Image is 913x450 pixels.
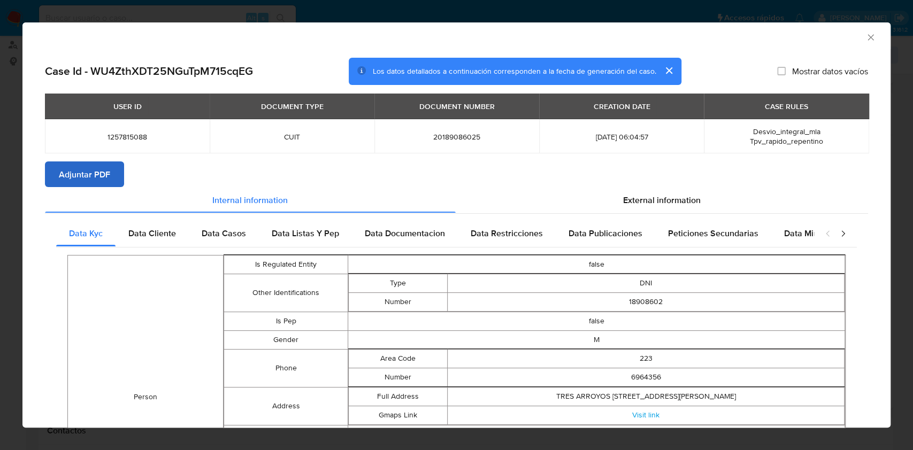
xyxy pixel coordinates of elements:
td: false [348,312,845,330]
span: Data Minoridad [784,227,843,239]
div: closure-recommendation-modal [22,22,891,428]
td: Number [349,368,448,386]
div: Detailed internal info [56,221,814,246]
td: Is Pep [224,312,348,330]
td: Type [349,274,448,292]
td: 18908602 [448,292,845,311]
div: DOCUMENT NUMBER [413,97,501,115]
span: Data Documentacion [365,227,445,239]
span: External information [623,193,701,206]
span: Data Cliente [128,227,176,239]
h2: Case Id - WU4ZthXDT25NGuTpM715cqEG [45,64,253,78]
div: CASE RULES [758,97,815,115]
span: Data Publicaciones [569,227,642,239]
span: Data Kyc [69,227,103,239]
span: CUIT [223,132,362,142]
td: Birthdate [224,425,348,444]
td: M [348,330,845,349]
span: Adjuntar PDF [59,162,110,186]
span: Internal information [212,193,288,206]
td: Full Address [349,387,448,406]
td: Other Identifications [224,274,348,312]
span: Tpv_rapido_repentino [750,136,823,146]
span: Peticiones Secundarias [668,227,758,239]
td: Number [349,292,448,311]
td: 6964356 [448,368,845,386]
span: Desvio_integral_mla [753,126,820,137]
div: CREATION DATE [587,97,656,115]
div: Detailed info [45,187,868,213]
input: Mostrar datos vacíos [777,67,786,75]
td: Gender [224,330,348,349]
td: Area Code [349,349,448,368]
button: cerrar [656,58,681,83]
td: DNI [448,274,845,292]
span: 1257815088 [58,132,197,142]
div: USER ID [107,97,148,115]
td: Address [224,387,348,425]
td: Gmaps Link [349,406,448,424]
button: Adjuntar PDF [45,161,124,187]
span: [DATE] 06:04:57 [552,132,691,142]
span: Los datos detallados a continuación corresponden a la fecha de generación del caso. [373,66,656,76]
div: DOCUMENT TYPE [255,97,330,115]
td: Is Regulated Entity [224,255,348,274]
td: false [348,255,845,274]
span: Data Casos [202,227,246,239]
td: Phone [224,349,348,387]
td: TRES ARROYOS [STREET_ADDRESS][PERSON_NAME] [448,387,845,406]
button: Cerrar ventana [865,32,875,42]
span: 20189086025 [387,132,526,142]
span: Mostrar datos vacíos [792,66,868,76]
a: Visit link [632,409,659,420]
span: Data Listas Y Pep [272,227,339,239]
span: Data Restricciones [471,227,543,239]
td: 223 [448,349,845,368]
td: [DATE] [348,425,845,444]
